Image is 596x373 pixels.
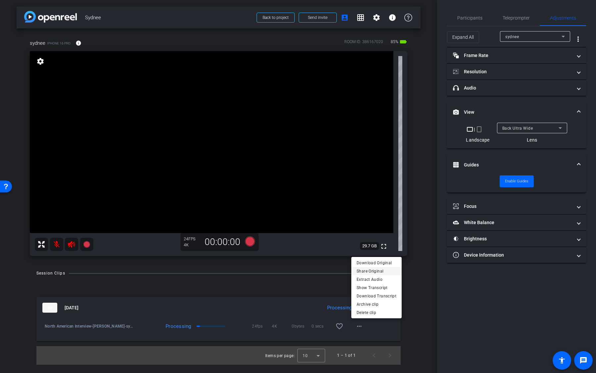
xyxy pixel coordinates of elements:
[357,276,396,283] span: Extract Audio
[357,284,396,292] span: Show Transcript
[357,292,396,300] span: Download Transcript
[357,300,396,308] span: Archive clip
[357,309,396,317] span: Delete clip
[357,267,396,275] span: Share Original
[357,259,396,267] span: Download Original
